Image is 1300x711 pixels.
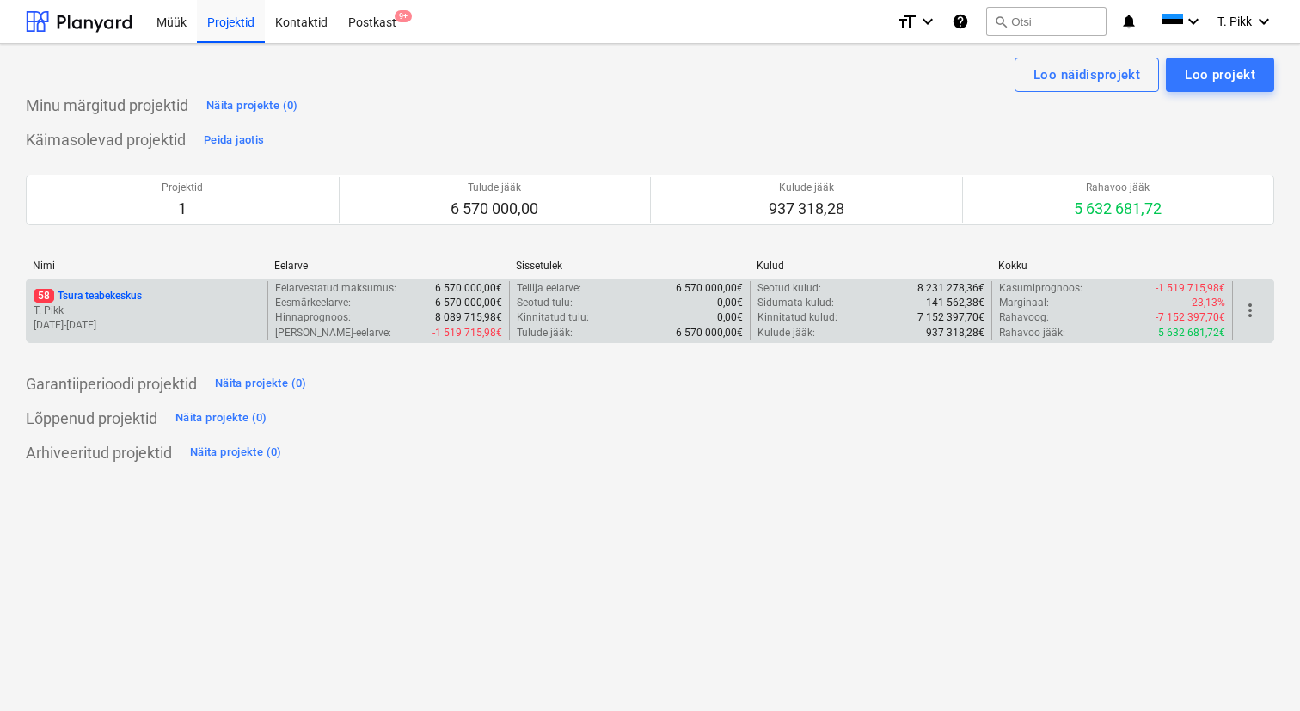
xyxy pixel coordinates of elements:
[676,281,743,296] p: 6 570 000,00€
[202,92,303,120] button: Näita projekte (0)
[1185,64,1255,86] div: Loo projekt
[717,296,743,310] p: 0,00€
[171,405,272,432] button: Näita projekte (0)
[516,260,744,272] div: Sissetulek
[952,11,969,32] i: Abikeskus
[986,7,1107,36] button: Otsi
[26,374,197,395] p: Garantiiperioodi projektid
[517,310,589,325] p: Kinnitatud tulu :
[769,181,844,195] p: Kulude jääk
[1033,64,1140,86] div: Loo näidisprojekt
[1156,310,1225,325] p: -7 152 397,70€
[1166,58,1274,92] button: Loo projekt
[999,296,1049,310] p: Marginaal :
[1214,628,1300,711] div: Vestlusvidin
[432,326,502,340] p: -1 519 715,98€
[757,296,834,310] p: Sidumata kulud :
[757,326,815,340] p: Kulude jääk :
[186,439,286,467] button: Näita projekte (0)
[34,289,54,303] span: 58
[275,281,396,296] p: Eelarvestatud maksumus :
[26,443,172,463] p: Arhiveeritud projektid
[994,15,1008,28] span: search
[435,281,502,296] p: 6 570 000,00€
[757,281,821,296] p: Seotud kulud :
[26,95,188,116] p: Minu märgitud projektid
[926,326,984,340] p: 937 318,28€
[676,326,743,340] p: 6 570 000,00€
[1254,11,1274,32] i: keyboard_arrow_down
[435,296,502,310] p: 6 570 000,00€
[175,408,267,428] div: Näita projekte (0)
[999,326,1065,340] p: Rahavoo jääk :
[206,96,298,116] div: Näita projekte (0)
[162,181,203,195] p: Projektid
[1189,296,1225,310] p: -23,13%
[1183,11,1204,32] i: keyboard_arrow_down
[34,318,261,333] p: [DATE] - [DATE]
[717,310,743,325] p: 0,00€
[34,289,261,333] div: 58Tsura teabekeskusT. Pikk[DATE]-[DATE]
[1156,281,1225,296] p: -1 519 715,98€
[275,326,391,340] p: [PERSON_NAME]-eelarve :
[451,199,538,219] p: 6 570 000,00
[1074,181,1162,195] p: Rahavoo jääk
[1240,300,1260,321] span: more_vert
[33,260,261,272] div: Nimi
[435,310,502,325] p: 8 089 715,98€
[215,374,307,394] div: Näita projekte (0)
[1074,199,1162,219] p: 5 632 681,72
[923,296,984,310] p: -141 562,38€
[757,260,984,272] div: Kulud
[517,281,581,296] p: Tellija eelarve :
[917,310,984,325] p: 7 152 397,70€
[517,296,573,310] p: Seotud tulu :
[999,310,1049,325] p: Rahavoog :
[274,260,502,272] div: Eelarve
[517,326,573,340] p: Tulude jääk :
[451,181,538,195] p: Tulude jääk
[999,281,1082,296] p: Kasumiprognoos :
[34,303,261,318] p: T. Pikk
[769,199,844,219] p: 937 318,28
[917,11,938,32] i: keyboard_arrow_down
[1015,58,1159,92] button: Loo näidisprojekt
[1120,11,1137,32] i: notifications
[897,11,917,32] i: format_size
[211,371,311,398] button: Näita projekte (0)
[275,310,351,325] p: Hinnaprognoos :
[199,126,268,154] button: Peida jaotis
[757,310,837,325] p: Kinnitatud kulud :
[998,260,1226,272] div: Kokku
[1158,326,1225,340] p: 5 632 681,72€
[204,131,264,150] div: Peida jaotis
[1217,15,1252,28] span: T. Pikk
[275,296,351,310] p: Eesmärkeelarve :
[917,281,984,296] p: 8 231 278,36€
[26,408,157,429] p: Lõppenud projektid
[1214,628,1300,711] iframe: Chat Widget
[162,199,203,219] p: 1
[26,130,186,150] p: Käimasolevad projektid
[34,289,142,303] p: Tsura teabekeskus
[395,10,412,22] span: 9+
[190,443,282,463] div: Näita projekte (0)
